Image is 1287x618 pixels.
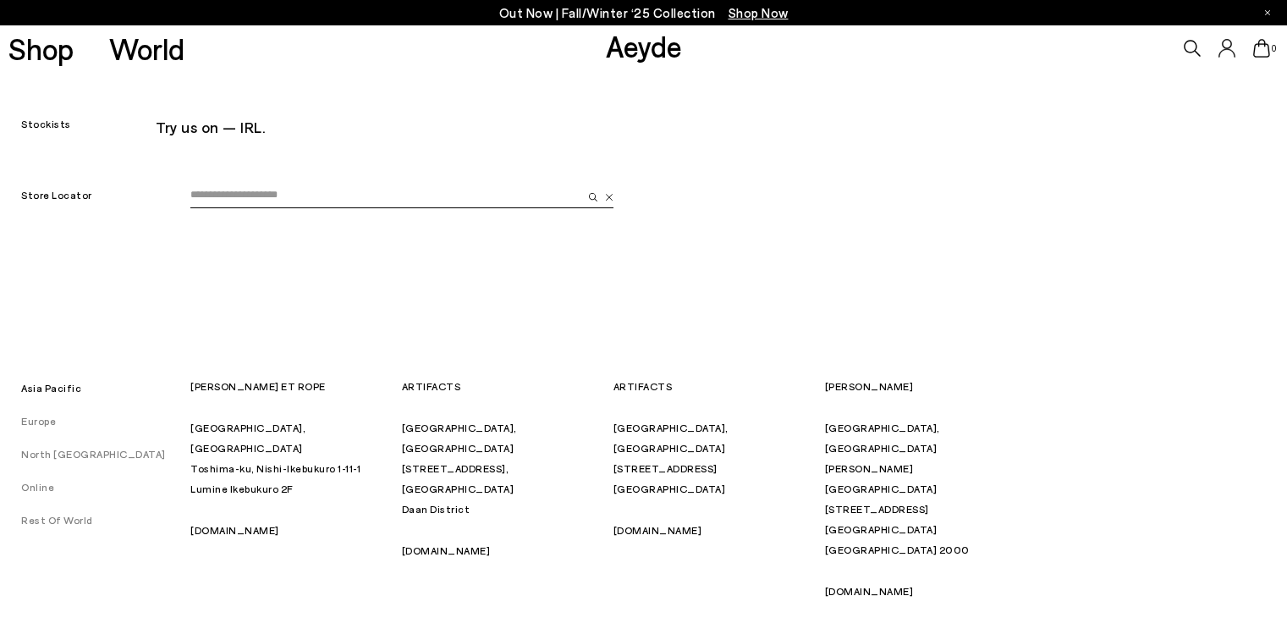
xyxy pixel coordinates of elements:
p: ARTIFACTS [402,376,596,396]
a: [DOMAIN_NAME] [190,524,279,536]
p: ARTIFACTS [613,376,807,396]
p: Out Now | Fall/Winter ‘25 Collection [499,3,789,24]
a: [DOMAIN_NAME] [402,544,491,556]
span: Navigate to /collections/new-in [729,5,789,20]
p: [GEOGRAPHIC_DATA], [GEOGRAPHIC_DATA] [STREET_ADDRESS], [GEOGRAPHIC_DATA] Daan District [402,417,596,519]
img: close.svg [605,194,613,201]
a: World [109,34,184,63]
p: [GEOGRAPHIC_DATA], [GEOGRAPHIC_DATA] Toshima-ku, Nishi-Ikebukuro 1-11-1 Lumine Ikebukuro 2F [190,417,384,499]
p: [PERSON_NAME] [825,376,1019,396]
a: [DOMAIN_NAME] [613,524,702,536]
p: [GEOGRAPHIC_DATA], [GEOGRAPHIC_DATA] [PERSON_NAME][GEOGRAPHIC_DATA] [STREET_ADDRESS] [GEOGRAPHIC_... [825,417,1019,560]
a: [DOMAIN_NAME] [825,585,914,597]
span: 0 [1270,44,1279,53]
img: search.svg [589,193,597,201]
p: [GEOGRAPHIC_DATA], [GEOGRAPHIC_DATA] [STREET_ADDRESS] [GEOGRAPHIC_DATA] [613,417,807,499]
a: Shop [8,34,74,63]
a: 0 [1253,39,1270,58]
div: Try us on — IRL. [156,112,1002,142]
a: Aeyde [606,28,682,63]
p: [PERSON_NAME] ET ROPE [190,376,384,396]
